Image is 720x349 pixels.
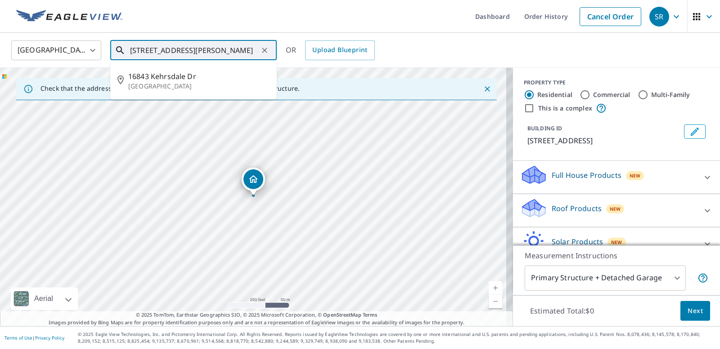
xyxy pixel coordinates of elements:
[128,82,270,91] p: [GEOGRAPHIC_DATA]
[527,135,680,146] p: [STREET_ADDRESS]
[651,90,690,99] label: Multi-Family
[580,7,641,26] a: Cancel Order
[525,265,686,291] div: Primary Structure + Detached Garage
[128,71,270,82] span: 16843 Kehrsdale Dr
[524,79,709,87] div: PROPERTY TYPE
[323,311,361,318] a: OpenStreetMap
[489,295,502,308] a: Current Level 17, Zoom Out
[610,205,621,212] span: New
[537,90,572,99] label: Residential
[538,104,592,113] label: This is a complex
[481,83,493,95] button: Close
[4,335,64,340] p: |
[593,90,630,99] label: Commercial
[688,305,703,317] span: Next
[286,40,375,60] div: OR
[520,164,713,190] div: Full House ProductsNew
[552,170,621,181] p: Full House Products
[680,301,710,321] button: Next
[552,236,603,247] p: Solar Products
[312,44,367,56] span: Upload Blueprint
[78,331,715,345] p: © 2025 Eagle View Technologies, Inc. and Pictometry International Corp. All Rights Reserved. Repo...
[16,10,122,23] img: EV Logo
[35,335,64,341] a: Privacy Policy
[697,273,708,283] span: Your report will include the primary structure and a detached garage if one exists.
[525,250,708,261] p: Measurement Instructions
[305,40,374,60] a: Upload Blueprint
[363,311,378,318] a: Terms
[684,124,706,139] button: Edit building 1
[527,124,562,132] p: BUILDING ID
[136,311,378,319] span: © 2025 TomTom, Earthstar Geographics SIO, © 2025 Microsoft Corporation, ©
[552,203,602,214] p: Roof Products
[520,198,713,223] div: Roof ProductsNew
[11,287,78,310] div: Aerial
[630,172,641,179] span: New
[611,239,622,246] span: New
[649,7,669,27] div: SR
[523,301,601,321] p: Estimated Total: $0
[40,84,300,93] p: Check that the address is accurate, then drag the marker over the correct structure.
[130,38,258,63] input: Search by address or latitude-longitude
[489,281,502,295] a: Current Level 17, Zoom In
[11,38,101,63] div: [GEOGRAPHIC_DATA]
[520,231,713,256] div: Solar ProductsNew
[31,287,56,310] div: Aerial
[4,335,32,341] a: Terms of Use
[258,44,271,57] button: Clear
[242,168,265,195] div: Dropped pin, building 1, Residential property, 16843 Kehrsdale Dr Chesterfield, MO 63005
